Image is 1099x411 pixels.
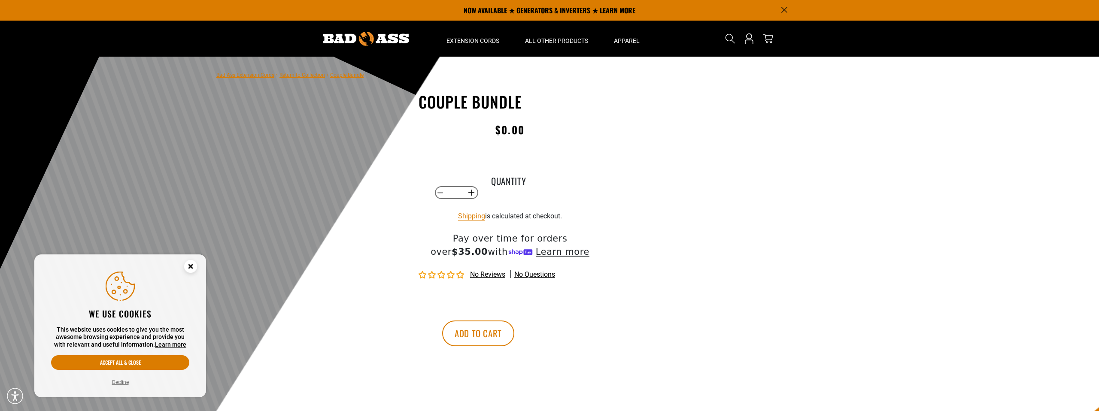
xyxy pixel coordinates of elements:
span: › [276,72,278,78]
a: Shipping [458,212,485,220]
a: Learn more [155,341,186,348]
h2: We use cookies [51,308,189,319]
button: Accept all & close [51,355,189,370]
span: All Other Products [525,37,588,45]
nav: breadcrumbs [216,70,364,80]
span: Couple Bundle [330,72,364,78]
p: This website uses cookies to give you the most awesome browsing experience and provide you with r... [51,326,189,349]
span: $0.00 [495,122,524,137]
span: No reviews [470,270,505,278]
summary: All Other Products [512,21,601,57]
span: Apparel [614,37,640,45]
h1: Couple Bundle [419,93,601,111]
div: is calculated at checkout. [419,210,601,222]
a: Return to Collection [279,72,325,78]
span: › [327,72,328,78]
summary: Apparel [601,21,653,57]
span: 0.00 stars [419,271,466,279]
button: Add to cart [442,320,514,346]
summary: Extension Cords [434,21,512,57]
summary: Search [723,32,737,45]
span: Extension Cords [446,37,499,45]
a: Bad Ass Extension Cords [216,72,274,78]
aside: Cookie Consent [34,254,206,398]
span: No questions [514,270,555,279]
button: Decline [109,378,131,387]
img: Bad Ass Extension Cords [323,32,409,46]
label: Quantity [487,174,530,185]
